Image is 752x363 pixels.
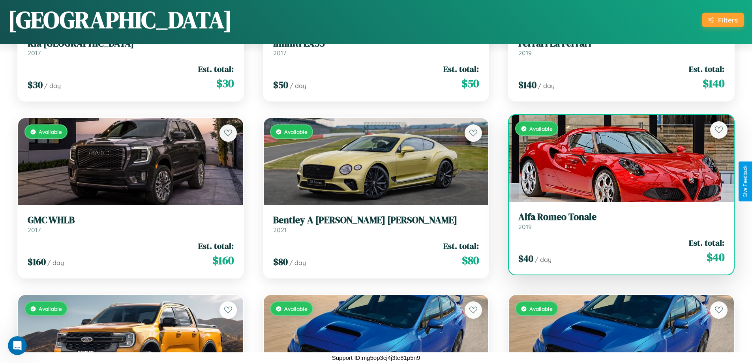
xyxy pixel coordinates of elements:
a: Bentley A [PERSON_NAME] [PERSON_NAME]2021 [273,214,479,234]
span: Est. total: [689,237,724,248]
span: / day [44,82,61,90]
span: Available [39,128,62,135]
span: $ 30 [216,75,234,91]
span: $ 140 [703,75,724,91]
span: $ 160 [28,255,46,268]
span: Available [284,305,308,312]
button: Filters [702,13,744,27]
a: Infiniti EX352017 [273,38,479,57]
h3: Alfa Romeo Tonale [518,211,724,223]
span: Available [284,128,308,135]
span: Est. total: [198,240,234,252]
span: $ 30 [28,78,43,91]
span: / day [290,82,306,90]
a: Kia [GEOGRAPHIC_DATA]2017 [28,38,234,57]
span: $ 40 [707,249,724,265]
span: $ 50 [273,78,288,91]
span: 2021 [273,226,287,234]
span: / day [47,259,64,267]
span: $ 80 [273,255,288,268]
span: $ 140 [518,78,536,91]
span: 2017 [273,49,286,57]
span: / day [538,82,555,90]
span: / day [535,256,551,263]
span: Est. total: [198,63,234,75]
span: 2019 [518,49,532,57]
span: $ 40 [518,252,533,265]
span: $ 160 [212,252,234,268]
h1: [GEOGRAPHIC_DATA] [8,4,232,36]
span: 2017 [28,49,41,57]
span: 2019 [518,223,532,231]
span: Est. total: [689,63,724,75]
p: Support ID: mg5op3cj4j3te81p5n9 [332,352,420,363]
a: GMC WHLB2017 [28,214,234,234]
a: Ferrari La Ferrari2019 [518,38,724,57]
a: Alfa Romeo Tonale2019 [518,211,724,231]
h3: Kia [GEOGRAPHIC_DATA] [28,38,234,49]
span: Est. total: [443,240,479,252]
span: Available [529,125,553,132]
h3: GMC WHLB [28,214,234,226]
div: Filters [718,16,738,24]
span: $ 50 [461,75,479,91]
span: $ 80 [462,252,479,268]
span: / day [289,259,306,267]
span: 2017 [28,226,41,234]
div: Give Feedback [743,166,748,197]
span: Available [39,305,62,312]
span: Available [529,305,553,312]
h3: Bentley A [PERSON_NAME] [PERSON_NAME] [273,214,479,226]
iframe: Intercom live chat [8,336,27,355]
span: Est. total: [443,63,479,75]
